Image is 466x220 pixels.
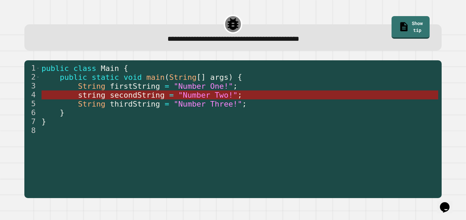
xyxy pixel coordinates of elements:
div: 7 [24,117,40,126]
span: firstString [110,82,160,90]
div: 5 [24,99,40,108]
span: public [60,73,87,82]
a: Show tip [392,16,430,39]
span: thirdString [110,100,160,108]
span: "Number One!" [174,82,233,90]
span: args [210,73,228,82]
span: public [42,64,69,73]
span: string [78,91,105,99]
span: String [78,100,105,108]
span: Toggle code folding, rows 2 through 6 [36,73,40,82]
span: = [164,82,169,90]
span: void [124,73,142,82]
div: 4 [24,90,40,99]
span: String [169,73,197,82]
span: secondString [110,91,164,99]
div: 8 [24,126,40,135]
span: class [73,64,96,73]
span: Toggle code folding, rows 1 through 7 [36,64,40,73]
span: = [169,91,174,99]
div: 2 [24,73,40,82]
span: static [92,73,119,82]
div: 1 [24,64,40,73]
div: 6 [24,108,40,117]
div: 3 [24,82,40,90]
span: "Number Two!" [178,91,237,99]
span: Main [101,64,119,73]
iframe: chat widget [437,193,459,213]
span: = [164,100,169,108]
span: main [146,73,164,82]
span: String [78,82,105,90]
span: "Number Three!" [174,100,242,108]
